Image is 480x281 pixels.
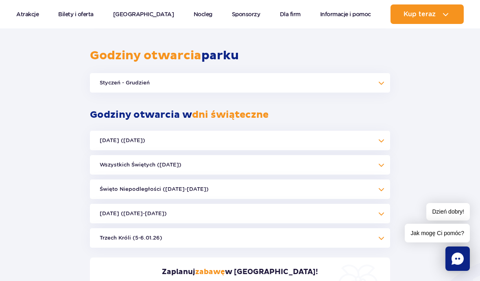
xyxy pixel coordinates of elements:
a: [GEOGRAPHIC_DATA] [113,4,174,24]
h2: Godziny otwarcia w [90,105,390,121]
span: Dzień dobry! [426,203,470,220]
button: [DATE] ([DATE]-[DATE]) [90,204,390,223]
a: Dla firm [280,4,301,24]
button: Styczeń - Grudzień [90,73,390,93]
span: dni świąteczne [192,109,268,121]
span: zabawę [195,267,225,277]
button: Kup teraz [391,4,464,24]
button: Święto Niepodległości ([DATE]-[DATE]) [90,179,390,199]
h2: parku [90,48,390,63]
button: [DATE] ([DATE]) [90,131,390,150]
a: Bilety i oferta [58,4,94,24]
span: Godziny otwarcia [90,48,201,63]
a: Sponsorzy [232,4,260,24]
span: Kup teraz [404,11,436,18]
a: Nocleg [194,4,212,24]
a: Atrakcje [16,4,39,24]
h2: Zaplanuj w [GEOGRAPHIC_DATA]! [162,267,318,277]
a: Informacje i pomoc [320,4,371,24]
span: Jak mogę Ci pomóc? [405,224,470,242]
div: Chat [445,246,470,271]
button: Trzech Króli (5-6.01.26) [90,228,390,248]
button: Wszystkich Świętych ([DATE]) [90,155,390,175]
